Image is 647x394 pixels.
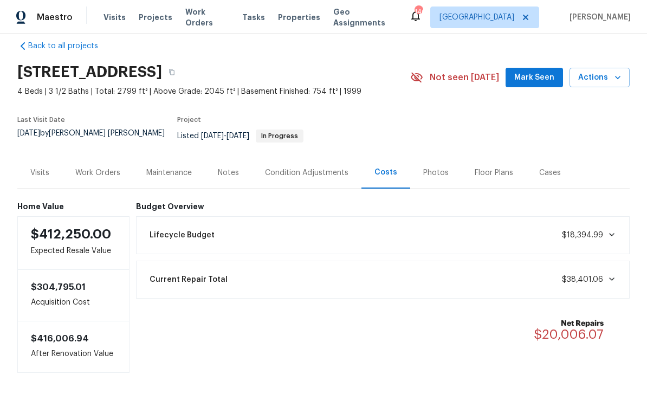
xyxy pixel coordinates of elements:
span: In Progress [257,133,302,139]
span: [PERSON_NAME] [565,12,631,23]
span: - [201,132,249,140]
span: Visits [103,12,126,23]
b: Net Repairs [534,318,604,329]
span: [GEOGRAPHIC_DATA] [439,12,514,23]
div: Maintenance [146,167,192,178]
div: Costs [374,167,397,178]
span: Lifecycle Budget [150,230,215,241]
a: Back to all projects [17,41,121,51]
div: Cases [539,167,561,178]
div: Photos [423,167,449,178]
div: Acquisition Cost [17,270,130,321]
span: 4 Beds | 3 1/2 Baths | Total: 2799 ft² | Above Grade: 2045 ft² | Basement Finished: 754 ft² | 1999 [17,86,410,97]
span: Projects [139,12,172,23]
span: Last Visit Date [17,117,65,123]
span: $18,394.99 [562,231,603,239]
span: [DATE] [201,132,224,140]
span: Not seen [DATE] [430,72,499,83]
div: Visits [30,167,49,178]
h6: Home Value [17,202,130,211]
span: Tasks [242,14,265,21]
div: 140 [415,7,422,17]
div: by [PERSON_NAME] [PERSON_NAME] [17,130,177,150]
span: Work Orders [185,7,229,28]
h2: [STREET_ADDRESS] [17,67,162,77]
div: After Renovation Value [17,321,130,373]
span: Mark Seen [514,71,554,85]
button: Mark Seen [506,68,563,88]
span: Maestro [37,12,73,23]
span: $20,006.07 [534,328,604,341]
span: Listed [177,132,303,140]
span: $304,795.01 [31,283,86,292]
div: Expected Resale Value [17,216,130,270]
button: Copy Address [162,62,182,82]
h6: Budget Overview [136,202,630,211]
span: [DATE] [17,130,40,137]
div: Work Orders [75,167,120,178]
span: Current Repair Total [150,274,228,285]
div: Floor Plans [475,167,513,178]
span: Project [177,117,201,123]
span: [DATE] [227,132,249,140]
span: $38,401.06 [562,276,603,283]
span: Actions [578,71,621,85]
div: Condition Adjustments [265,167,348,178]
div: Notes [218,167,239,178]
span: $416,006.94 [31,334,89,343]
span: Properties [278,12,320,23]
span: Geo Assignments [333,7,396,28]
button: Actions [570,68,630,88]
span: $412,250.00 [31,228,111,241]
